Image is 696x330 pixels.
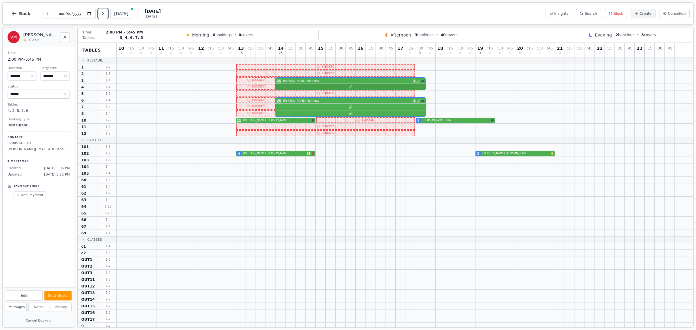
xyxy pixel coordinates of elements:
[413,99,416,103] span: 5
[81,91,84,96] span: 5
[101,231,115,235] span: 1 - 4
[8,66,37,71] dt: Duration
[101,257,115,262] span: 1 - 2
[213,33,232,37] span: bookings
[595,32,612,38] span: Evening
[277,79,281,83] span: 25
[529,52,531,55] span: 0
[101,71,115,76] span: 1 - 3
[250,52,252,55] span: 0
[427,46,433,50] span: : 45
[188,46,194,50] span: : 45
[415,33,433,37] span: bookings
[569,52,571,55] span: 0
[413,79,416,83] span: 5
[101,65,115,69] span: 1 - 2
[616,33,634,37] span: bookings
[417,46,423,50] span: : 30
[98,9,108,18] button: Next day
[243,151,306,156] span: [PERSON_NAME] [PERSON_NAME]
[101,98,115,103] span: 1 - 4
[82,35,95,40] span: Tables:
[469,52,471,55] span: 0
[310,52,311,55] span: 0
[44,291,72,300] button: Seat Guest
[145,8,161,14] span: [DATE]
[239,52,243,55] span: 15
[101,151,115,156] span: 1 - 6
[101,324,115,328] span: 1 - 2
[101,224,115,229] span: 1 - 4
[44,172,70,177] span: [DATE] 3:22 PM
[377,46,383,50] span: : 30
[101,85,115,89] span: 1 - 4
[230,52,232,55] span: 0
[576,9,601,18] button: Search
[387,46,393,50] span: : 45
[81,171,89,176] span: 105
[8,160,70,164] p: Timestamps
[101,290,115,295] span: 1 - 2
[178,46,184,50] span: : 30
[656,46,662,50] span: : 30
[429,52,431,55] span: 0
[497,46,503,50] span: : 30
[160,52,162,55] span: 0
[87,138,104,142] span: Bar (Fo...
[81,211,86,216] span: 65
[101,198,115,202] span: 1 - 4
[379,52,381,55] span: 0
[614,11,623,16] span: Block
[81,324,84,328] span: 9
[208,46,214,50] span: : 15
[327,46,333,50] span: : 15
[238,46,244,50] span: 13
[8,108,70,113] dd: 4, 3, 8, 7, 6
[106,30,143,35] span: 2:00 PM - 5:45 PM
[350,52,351,55] span: 0
[489,52,491,55] span: 0
[81,264,92,269] span: OUT2
[190,52,192,55] span: 0
[81,71,84,76] span: 2
[307,152,311,155] svg: Google booking
[627,46,632,50] span: : 45
[616,33,618,37] span: 2
[101,91,115,96] span: 1 - 2
[308,46,313,50] span: : 45
[81,78,84,83] span: 3
[237,118,241,123] span: 11
[547,46,553,50] span: : 45
[278,46,284,50] span: 14
[641,33,644,37] span: 8
[359,52,361,55] span: 0
[519,52,521,55] span: 0
[101,277,115,282] span: 1 - 2
[81,105,84,109] span: 7
[407,46,413,50] span: : 15
[101,217,115,222] span: 1 - 4
[559,52,561,55] span: 0
[320,52,321,55] span: 0
[81,217,86,222] span: 66
[549,52,551,55] span: 0
[8,117,70,122] dt: Booking Type
[101,125,115,129] span: 1 - 2
[8,166,21,171] span: Created
[398,46,403,50] span: 17
[101,204,115,209] span: 1 - 12
[140,52,142,55] span: 0
[260,52,262,55] span: 0
[318,46,324,50] span: 15
[180,52,182,55] span: 0
[44,166,70,171] span: [DATE] 3:06 PM
[101,178,115,182] span: 1 - 4
[340,52,341,55] span: 0
[6,317,72,325] button: Cancel Booking
[82,47,101,53] span: Tables
[168,46,174,50] span: : 15
[81,191,86,196] span: 62
[101,304,115,308] span: 1 - 2
[499,52,501,55] span: 0
[101,164,115,169] span: 1 - 4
